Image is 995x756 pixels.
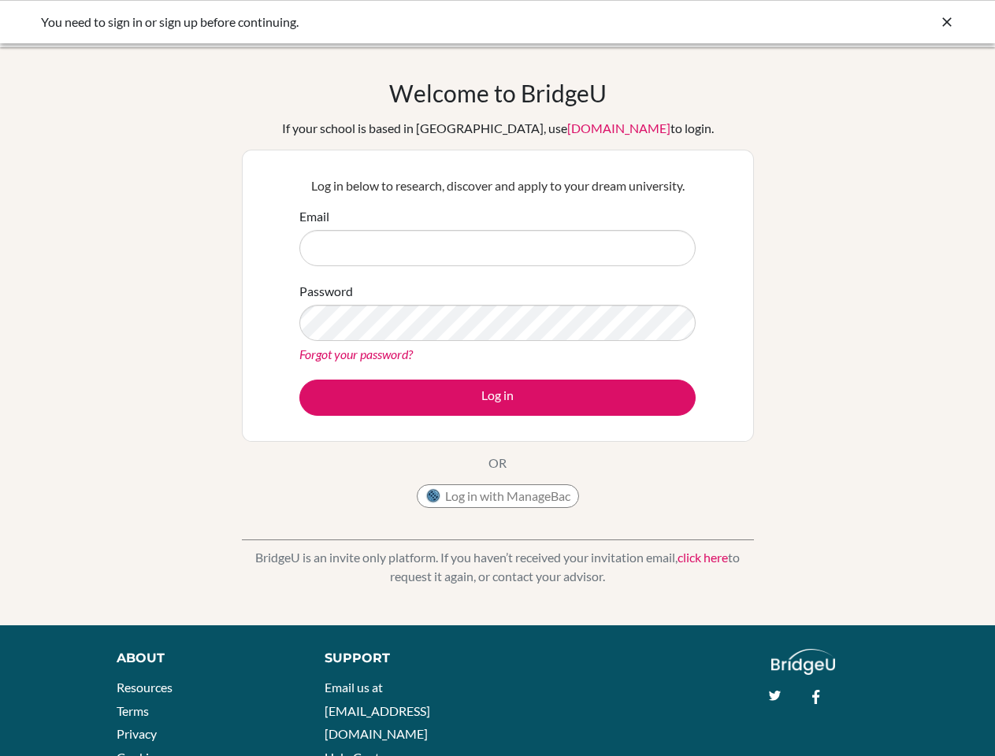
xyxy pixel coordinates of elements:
a: Email us at [EMAIL_ADDRESS][DOMAIN_NAME] [325,680,430,741]
button: Log in [299,380,696,416]
a: Resources [117,680,173,695]
h1: Welcome to BridgeU [389,79,607,107]
a: Privacy [117,726,157,741]
button: Log in with ManageBac [417,484,579,508]
div: Support [325,649,482,668]
p: BridgeU is an invite only platform. If you haven’t received your invitation email, to request it ... [242,548,754,586]
div: About [117,649,289,668]
label: Email [299,207,329,226]
a: Terms [117,703,149,718]
a: [DOMAIN_NAME] [567,120,670,135]
div: If your school is based in [GEOGRAPHIC_DATA], use to login. [282,119,714,138]
label: Password [299,282,353,301]
p: OR [488,454,507,472]
a: click here [678,550,728,565]
p: Log in below to research, discover and apply to your dream university. [299,176,696,195]
img: logo_white@2x-f4f0deed5e89b7ecb1c2cc34c3e3d731f90f0f143d5ea2071677605dd97b5244.png [771,649,835,675]
a: Forgot your password? [299,346,413,361]
div: You need to sign in or sign up before continuing. [41,13,718,31]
